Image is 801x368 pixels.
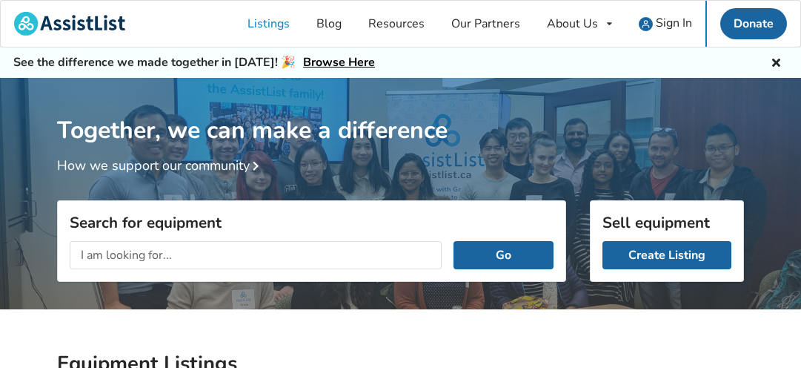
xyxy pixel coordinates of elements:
h3: Search for equipment [70,213,554,232]
input: I am looking for... [70,241,442,269]
div: About Us [547,18,598,30]
img: user icon [639,17,653,31]
a: Listings [234,1,303,47]
a: Blog [303,1,355,47]
a: Our Partners [438,1,534,47]
a: Donate [720,8,787,39]
a: Browse Here [303,54,375,70]
a: Create Listing [602,241,731,269]
button: Go [453,241,554,269]
h1: Together, we can make a difference [57,78,744,145]
a: How we support our community [57,157,265,174]
span: Sign In [656,15,692,31]
a: Resources [355,1,438,47]
h5: See the difference we made together in [DATE]! 🎉 [13,55,375,70]
a: user icon Sign In [625,1,705,47]
h3: Sell equipment [602,213,731,232]
img: assistlist-logo [14,12,125,36]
